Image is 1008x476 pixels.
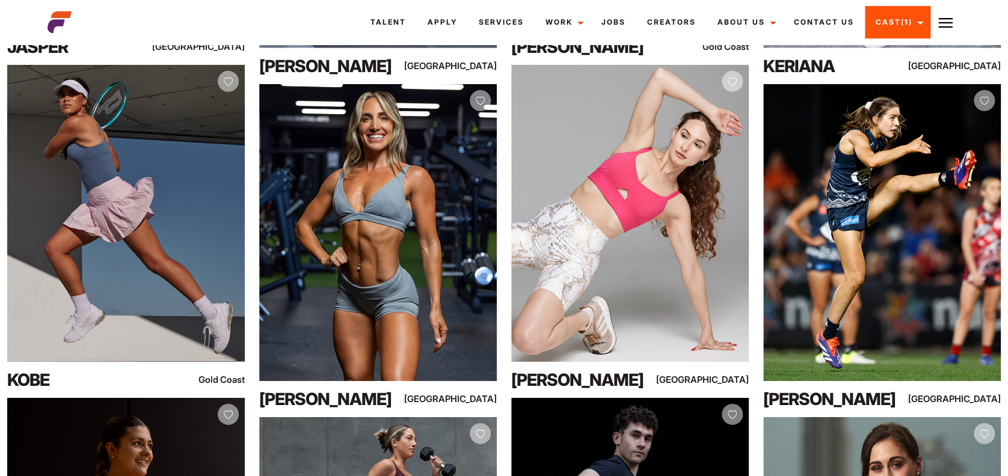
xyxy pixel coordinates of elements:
a: Work [535,6,591,38]
div: [GEOGRAPHIC_DATA] [174,39,245,54]
div: [PERSON_NAME] [511,35,654,59]
div: [PERSON_NAME] [259,387,402,411]
div: [PERSON_NAME] [763,387,906,411]
div: [GEOGRAPHIC_DATA] [678,372,749,387]
a: Contact Us [783,6,865,38]
div: [PERSON_NAME] [259,54,402,78]
a: Apply [417,6,468,38]
a: Cast(1) [865,6,930,38]
a: Services [468,6,535,38]
div: [GEOGRAPHIC_DATA] [930,58,1001,73]
a: Talent [360,6,417,38]
div: [GEOGRAPHIC_DATA] [426,58,497,73]
div: [GEOGRAPHIC_DATA] [930,391,1001,406]
div: Gold Coast [174,372,245,387]
span: (1) [901,17,912,26]
img: cropped-aefm-brand-fav-22-square.png [48,10,72,34]
div: [GEOGRAPHIC_DATA] [426,391,497,406]
div: [PERSON_NAME] [511,368,654,392]
div: Keriana [763,54,906,78]
a: Creators [636,6,707,38]
div: Kobe [7,368,150,392]
a: Jobs [591,6,636,38]
img: Burger icon [938,16,953,30]
a: About Us [707,6,783,38]
div: Jasper [7,35,150,59]
div: Gold Coast [678,39,749,54]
